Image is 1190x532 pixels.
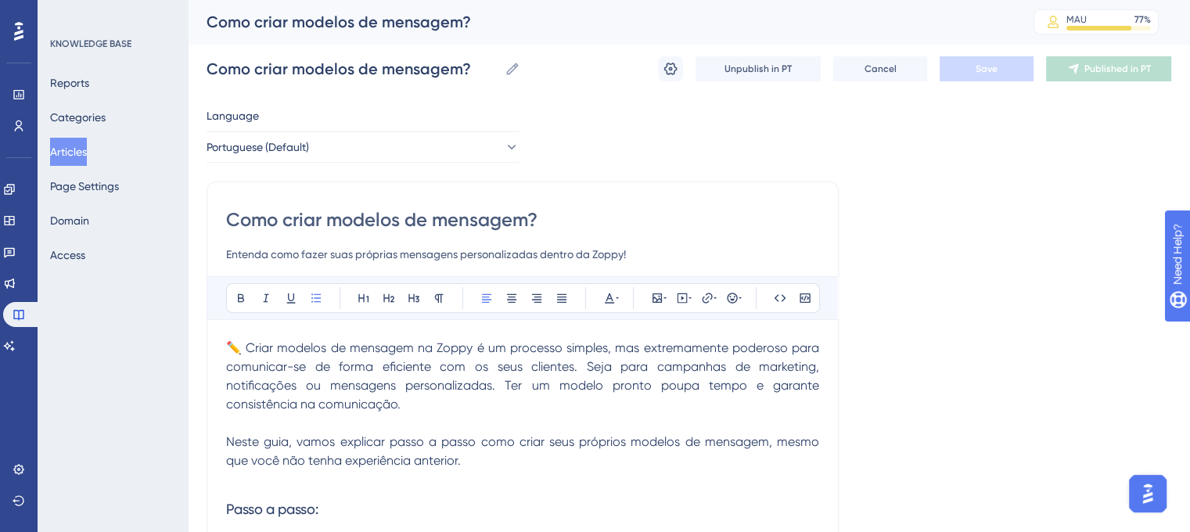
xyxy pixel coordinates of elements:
span: Passo a passo: [226,501,318,517]
input: Article Title [226,207,819,232]
span: Unpublish in PT [724,63,792,75]
span: Cancel [865,63,897,75]
div: Como criar modelos de mensagem? [207,11,994,33]
span: Published in PT [1084,63,1151,75]
input: Article Description [226,245,819,264]
div: KNOWLEDGE BASE [50,38,131,50]
span: Portuguese (Default) [207,138,309,156]
button: Reports [50,69,89,97]
input: Article Name [207,58,498,80]
button: Cancel [833,56,927,81]
iframe: UserGuiding AI Assistant Launcher [1124,470,1171,517]
button: Domain [50,207,89,235]
span: ✏️ Criar modelos de mensagem na Zoppy é um processo simples, mas extremamente poderoso para comun... [226,340,822,412]
button: Categories [50,103,106,131]
button: Access [50,241,85,269]
button: Portuguese (Default) [207,131,520,163]
span: Save [976,63,998,75]
button: Articles [50,138,87,166]
button: Save [940,56,1034,81]
div: MAU [1066,13,1087,26]
span: Language [207,106,259,125]
button: Unpublish in PT [696,56,821,81]
div: 77 % [1134,13,1151,26]
span: Need Help? [37,4,98,23]
button: Published in PT [1046,56,1171,81]
span: Neste guia, vamos explicar passo a passo como criar seus próprios modelos de mensagem, mesmo que ... [226,434,822,468]
button: Page Settings [50,172,119,200]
